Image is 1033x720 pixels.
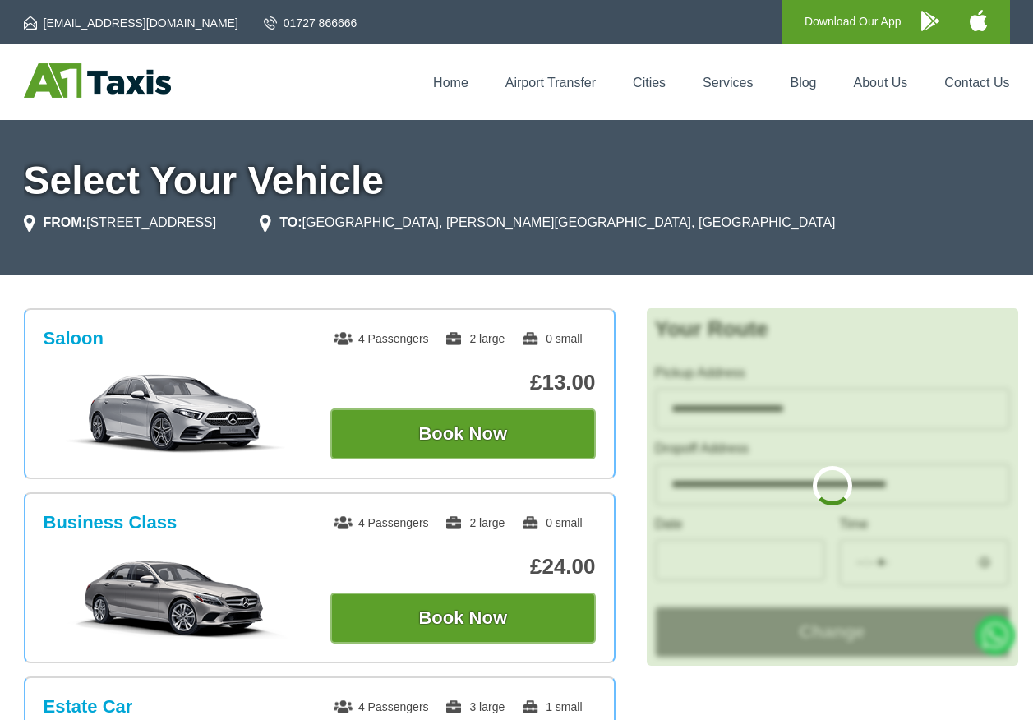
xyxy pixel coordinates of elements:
span: 2 large [445,516,505,529]
span: 2 large [445,332,505,345]
span: 4 Passengers [334,700,429,713]
a: [EMAIL_ADDRESS][DOMAIN_NAME] [24,15,238,31]
span: 4 Passengers [334,332,429,345]
strong: TO: [279,215,302,229]
img: A1 Taxis Android App [921,11,939,31]
img: A1 Taxis St Albans LTD [24,63,171,98]
p: Download Our App [805,12,902,32]
li: [GEOGRAPHIC_DATA], [PERSON_NAME][GEOGRAPHIC_DATA], [GEOGRAPHIC_DATA] [260,213,835,233]
span: 0 small [521,516,582,529]
h3: Business Class [44,512,178,533]
strong: FROM: [44,215,86,229]
span: 0 small [521,332,582,345]
a: Services [703,76,753,90]
a: Cities [633,76,666,90]
span: 1 small [521,700,582,713]
img: A1 Taxis iPhone App [970,10,987,31]
p: £24.00 [330,554,596,579]
a: Contact Us [944,76,1009,90]
button: Book Now [330,408,596,459]
img: Business Class [52,556,299,639]
a: Blog [790,76,816,90]
span: 4 Passengers [334,516,429,529]
p: £13.00 [330,370,596,395]
span: 3 large [445,700,505,713]
li: [STREET_ADDRESS] [24,213,217,233]
a: Airport Transfer [505,76,596,90]
a: 01727 866666 [264,15,357,31]
a: About Us [854,76,908,90]
h1: Select Your Vehicle [24,161,1010,201]
h3: Saloon [44,328,104,349]
button: Book Now [330,593,596,644]
img: Saloon [52,372,299,455]
h3: Estate Car [44,696,133,718]
a: Home [433,76,468,90]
